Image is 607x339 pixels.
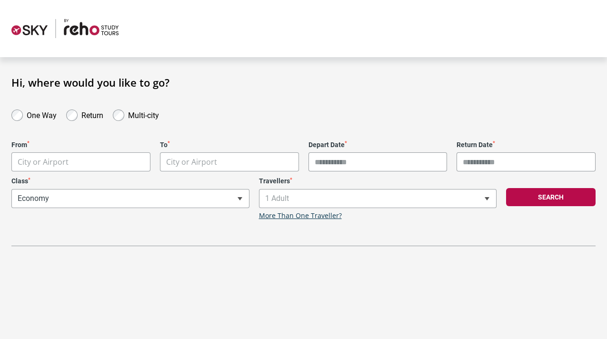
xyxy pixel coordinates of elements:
label: Depart Date [308,141,448,149]
button: Search [506,188,596,206]
label: Return Date [457,141,596,149]
label: Multi-city [128,109,159,120]
label: From [11,141,150,149]
span: City or Airport [160,152,299,171]
span: 1 Adult [259,189,497,208]
span: City or Airport [166,157,217,167]
span: City or Airport [160,153,299,171]
span: City or Airport [11,152,150,171]
span: 1 Adult [259,189,497,208]
span: Economy [12,189,249,208]
span: City or Airport [12,153,150,171]
label: Travellers [259,177,497,185]
label: Class [11,177,249,185]
h1: Hi, where would you like to go? [11,76,596,89]
a: More Than One Traveller? [259,212,342,220]
label: One Way [27,109,57,120]
label: Return [81,109,103,120]
label: To [160,141,299,149]
span: Economy [11,189,249,208]
span: City or Airport [18,157,69,167]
